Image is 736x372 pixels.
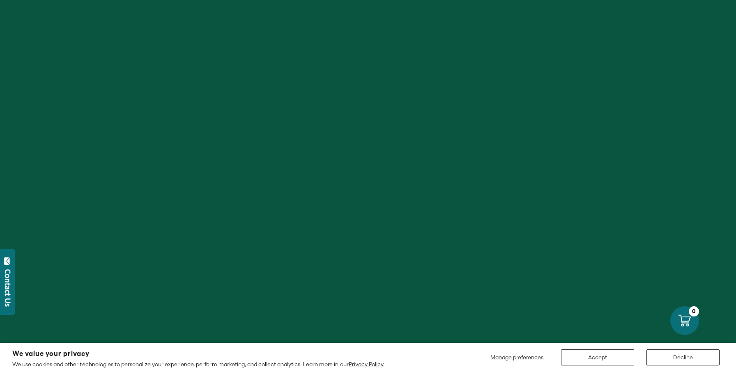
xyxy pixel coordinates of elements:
[561,349,634,365] button: Accept
[646,349,720,365] button: Decline
[4,269,12,307] div: Contact Us
[349,361,384,367] a: Privacy Policy.
[689,306,699,317] div: 0
[485,349,549,365] button: Manage preferences
[12,360,384,368] p: We use cookies and other technologies to personalize your experience, perform marketing, and coll...
[490,354,543,360] span: Manage preferences
[12,350,384,357] h2: We value your privacy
